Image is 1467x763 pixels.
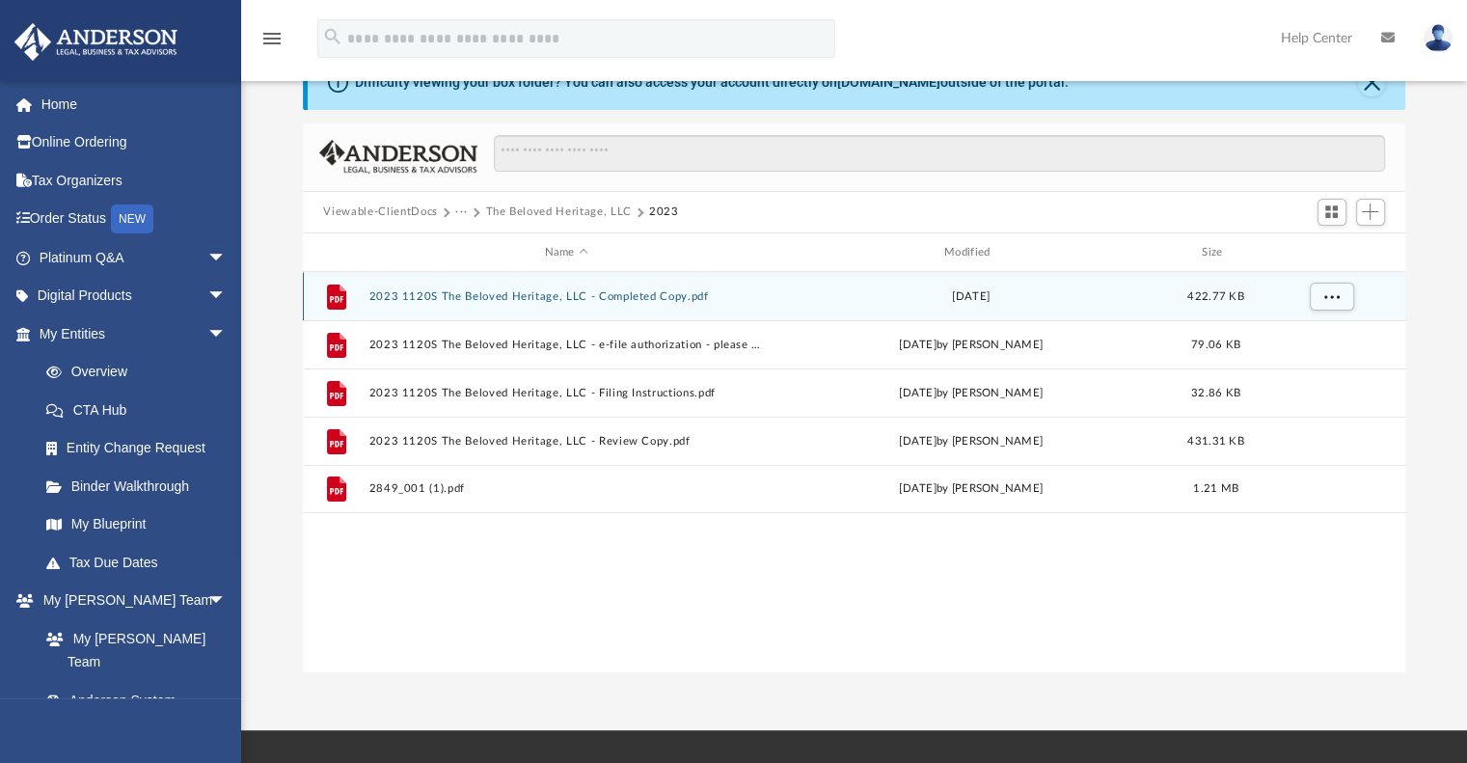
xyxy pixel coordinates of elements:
a: CTA Hub [27,391,256,429]
button: The Beloved Heritage, LLC [485,204,631,221]
div: [DATE] [773,288,1168,306]
a: Tax Organizers [14,161,256,200]
a: Anderson System [27,681,246,720]
button: 2023 1120S The Beloved Heritage, LLC - Review Copy.pdf [368,435,764,448]
span: 422.77 KB [1187,291,1243,302]
span: 1.21 MB [1193,484,1238,495]
div: [DATE] by [PERSON_NAME] [773,481,1168,499]
a: My Blueprint [27,505,246,544]
div: [DATE] by [PERSON_NAME] [773,337,1168,354]
div: grid [303,272,1406,671]
i: search [322,26,343,47]
a: Entity Change Request [27,429,256,468]
button: 2849_001 (1).pdf [368,483,764,496]
a: Platinum Q&Aarrow_drop_down [14,238,256,277]
span: arrow_drop_down [207,238,246,278]
a: [DOMAIN_NAME] [837,74,940,90]
div: id [1263,244,1398,261]
button: Close [1358,69,1385,96]
span: arrow_drop_down [207,582,246,621]
div: id [311,244,359,261]
a: Home [14,85,256,123]
button: 2023 1120S The Beloved Heritage, LLC - Filing Instructions.pdf [368,387,764,399]
div: Name [367,244,764,261]
img: User Pic [1424,24,1453,52]
button: 2023 1120S The Beloved Heritage, LLC - Completed Copy.pdf [368,290,764,303]
a: My [PERSON_NAME] Teamarrow_drop_down [14,582,246,620]
a: Digital Productsarrow_drop_down [14,277,256,315]
div: NEW [111,204,153,233]
a: Overview [27,353,256,392]
a: My [PERSON_NAME] Team [27,619,236,681]
a: Binder Walkthrough [27,467,256,505]
button: More options [1309,283,1353,312]
span: 431.31 KB [1187,436,1243,447]
img: Anderson Advisors Platinum Portal [9,23,183,61]
button: 2023 [649,204,679,221]
button: Add [1356,199,1385,226]
button: Switch to Grid View [1318,199,1346,226]
span: arrow_drop_down [207,314,246,354]
span: 79.06 KB [1190,340,1239,350]
div: [DATE] by [PERSON_NAME] [773,385,1168,402]
button: 2023 1120S The Beloved Heritage, LLC - e-file authorization - please sign.pdf [368,339,764,351]
a: menu [260,37,284,50]
i: menu [260,27,284,50]
div: [DATE] by [PERSON_NAME] [773,433,1168,450]
div: Difficulty viewing your box folder? You can also access your account directly on outside of the p... [355,72,1069,93]
input: Search files and folders [494,135,1384,172]
span: arrow_drop_down [207,277,246,316]
button: Viewable-ClientDocs [323,204,437,221]
a: Tax Due Dates [27,543,256,582]
a: My Entitiesarrow_drop_down [14,314,256,353]
div: Modified [773,244,1169,261]
a: Online Ordering [14,123,256,162]
button: ··· [455,204,468,221]
span: 32.86 KB [1190,388,1239,398]
a: Order StatusNEW [14,200,256,239]
div: Size [1177,244,1254,261]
